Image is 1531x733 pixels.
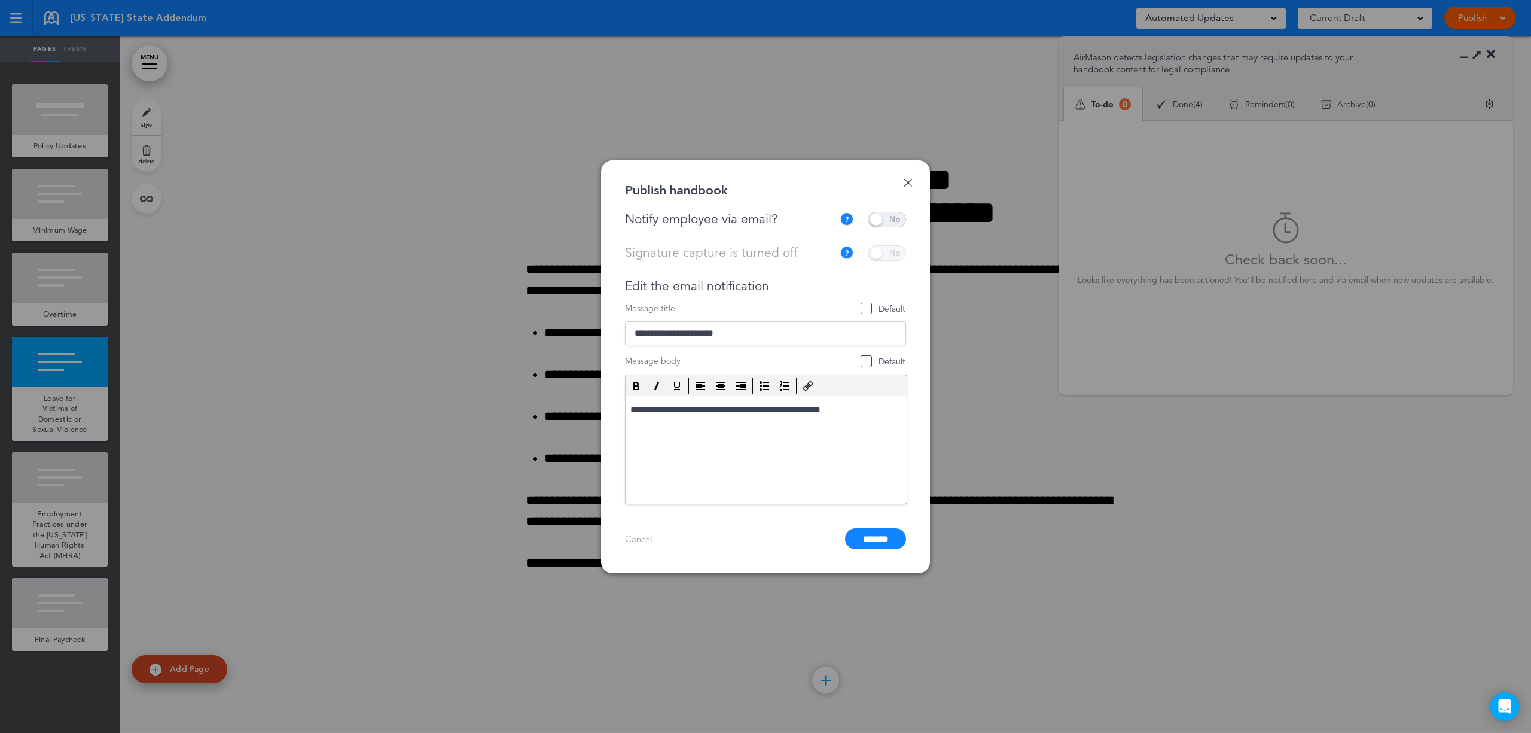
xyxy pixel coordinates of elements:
iframe: Rich Text Area. Press ALT-F9 for menu. Press ALT-F10 for toolbar. Press ALT-0 for help [626,396,907,504]
div: Edit the email notification [625,279,906,294]
div: Numbered list [775,378,794,394]
img: tooltip_icon.svg [840,212,854,227]
div: Underline [667,378,687,394]
div: Publish handbook [625,184,728,197]
div: Open Intercom Messenger [1490,692,1519,721]
img: tooltip_icon.svg [840,246,854,260]
a: Done [904,178,912,187]
span: Default [861,303,905,315]
div: Align left [691,378,710,394]
div: Bold [627,378,646,394]
span: Default [861,356,905,367]
span: Message title [625,303,675,314]
div: Insert/edit link [798,378,818,394]
div: Align center [711,378,730,394]
div: Align right [731,378,751,394]
a: Cancel [625,533,652,545]
div: Notify employee via email? [625,212,840,227]
div: Italic [647,378,666,394]
div: Bullet list [755,378,774,394]
span: Message body [625,355,681,367]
